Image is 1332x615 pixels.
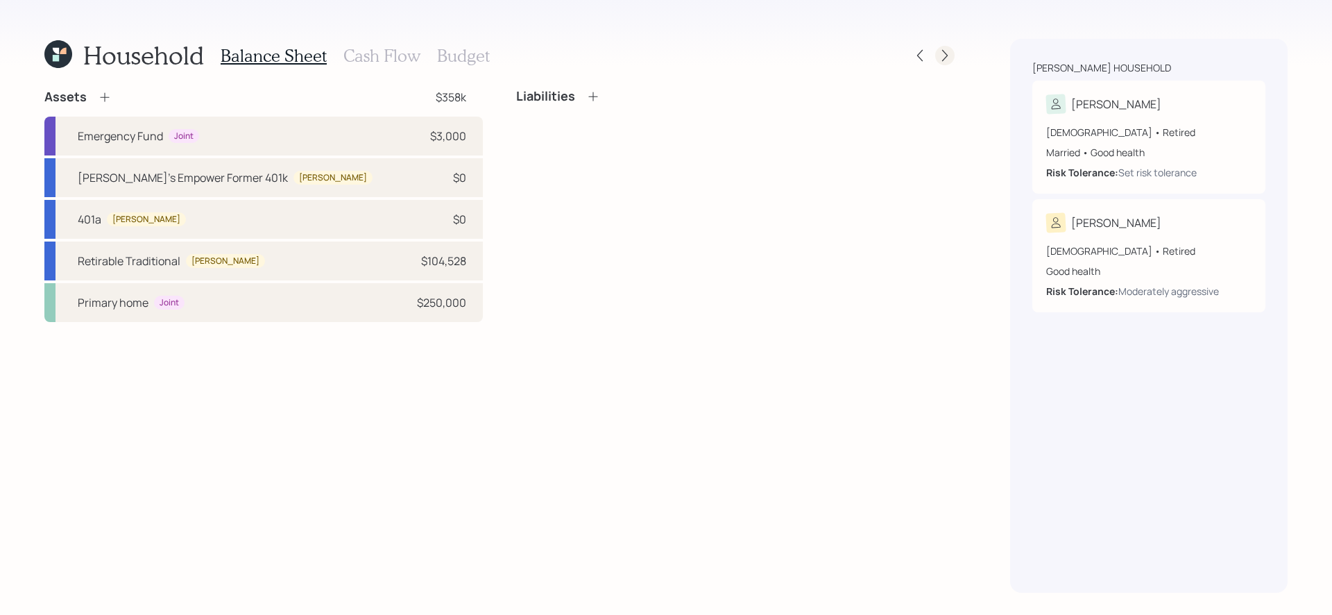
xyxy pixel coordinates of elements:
div: Retirable Traditional [78,253,180,269]
b: Risk Tolerance: [1046,285,1118,298]
div: [PERSON_NAME] [1071,96,1161,112]
div: [PERSON_NAME]'s Empower Former 401k [78,169,288,186]
div: Moderately aggressive [1118,284,1219,298]
div: $0 [453,169,466,186]
div: Emergency Fund [78,128,163,144]
div: [PERSON_NAME] [299,172,367,184]
div: 401a [78,211,101,228]
div: Joint [174,130,194,142]
div: $3,000 [430,128,466,144]
div: $250,000 [417,294,466,311]
h1: Household [83,40,204,70]
h3: Budget [437,46,490,66]
div: Primary home [78,294,148,311]
div: [PERSON_NAME] household [1032,61,1171,75]
div: [PERSON_NAME] [191,255,259,267]
div: [DEMOGRAPHIC_DATA] • Retired [1046,125,1252,140]
h3: Balance Sheet [221,46,327,66]
div: $104,528 [421,253,466,269]
div: [PERSON_NAME] [1071,214,1161,231]
h4: Assets [44,90,87,105]
div: Good health [1046,264,1252,278]
div: Joint [160,297,179,309]
div: Set risk tolerance [1118,165,1197,180]
h4: Liabilities [516,89,575,104]
h3: Cash Flow [343,46,420,66]
div: [DEMOGRAPHIC_DATA] • Retired [1046,244,1252,258]
div: [PERSON_NAME] [112,214,180,226]
div: $358k [436,89,466,106]
div: Married • Good health [1046,145,1252,160]
div: $0 [453,211,466,228]
b: Risk Tolerance: [1046,166,1118,179]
